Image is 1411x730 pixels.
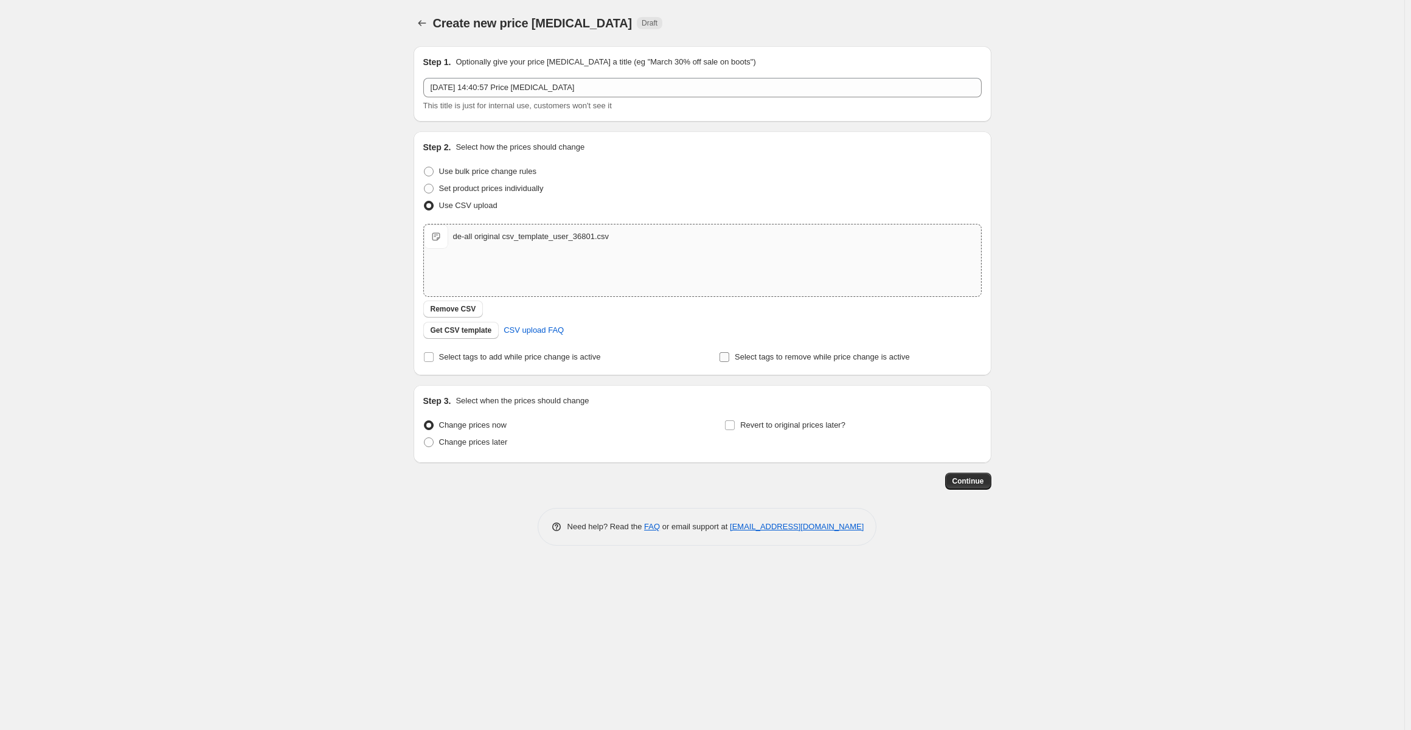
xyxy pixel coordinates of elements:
span: Use CSV upload [439,201,497,210]
button: Remove CSV [423,301,484,318]
p: Select how the prices should change [456,141,584,153]
span: Set product prices individually [439,184,544,193]
a: FAQ [644,522,660,531]
a: [EMAIL_ADDRESS][DOMAIN_NAME] [730,522,864,531]
div: de-all original csv_template_user_36801.csv [453,231,609,243]
button: Price change jobs [414,15,431,32]
span: Need help? Read the [567,522,645,531]
span: Select tags to remove while price change is active [735,352,910,361]
span: Change prices now [439,420,507,429]
p: Select when the prices should change [456,395,589,407]
h2: Step 1. [423,56,451,68]
p: Optionally give your price [MEDICAL_DATA] a title (eg "March 30% off sale on boots") [456,56,755,68]
span: Select tags to add while price change is active [439,352,601,361]
h2: Step 3. [423,395,451,407]
span: or email support at [660,522,730,531]
span: Use bulk price change rules [439,167,536,176]
span: Get CSV template [431,325,492,335]
span: Draft [642,18,657,28]
span: Remove CSV [431,304,476,314]
span: Create new price [MEDICAL_DATA] [433,16,633,30]
span: Continue [952,476,984,486]
span: Change prices later [439,437,508,447]
button: Continue [945,473,991,490]
h2: Step 2. [423,141,451,153]
span: CSV upload FAQ [504,324,564,336]
button: Get CSV template [423,322,499,339]
input: 30% off holiday sale [423,78,982,97]
span: This title is just for internal use, customers won't see it [423,101,612,110]
a: CSV upload FAQ [496,321,571,340]
span: Revert to original prices later? [740,420,845,429]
